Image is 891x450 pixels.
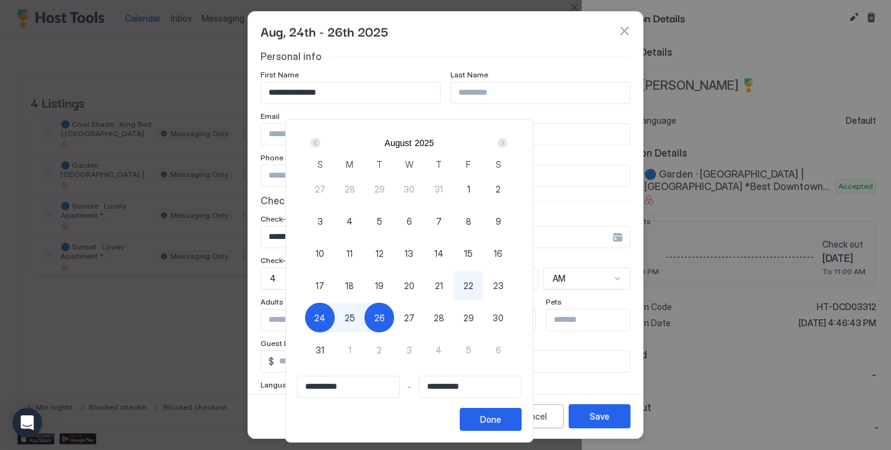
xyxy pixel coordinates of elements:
span: 18 [345,279,354,292]
span: 3 [407,344,412,357]
button: 19 [364,270,394,300]
button: 2 [483,174,513,204]
span: W [405,158,413,171]
span: 11 [346,247,353,260]
input: Input Field [298,376,399,397]
button: 23 [483,270,513,300]
span: M [346,158,353,171]
span: 2 [496,183,501,196]
span: 24 [314,311,325,324]
span: 5 [466,344,471,357]
span: 12 [376,247,384,260]
button: 7 [424,206,454,236]
span: 28 [434,311,444,324]
span: 2 [377,344,382,357]
button: 29 [454,303,483,332]
span: 1 [467,183,470,196]
span: 27 [315,183,325,196]
button: 27 [394,303,424,332]
span: F [466,158,471,171]
button: 8 [454,206,483,236]
button: 4 [424,335,454,365]
button: 28 [335,174,364,204]
span: 7 [436,215,442,228]
span: 14 [434,247,444,260]
button: 22 [454,270,483,300]
span: 31 [316,344,324,357]
button: 16 [483,238,513,268]
button: 17 [305,270,335,300]
span: 17 [316,279,324,292]
span: S [317,158,323,171]
span: T [436,158,442,171]
button: 31 [305,335,335,365]
button: Done [460,408,522,431]
button: 29 [364,174,394,204]
button: 24 [305,303,335,332]
span: 28 [345,183,355,196]
span: 8 [466,215,471,228]
span: 27 [404,311,415,324]
span: 6 [407,215,412,228]
span: 1 [348,344,351,357]
button: 5 [454,335,483,365]
span: - [407,381,411,392]
span: S [496,158,501,171]
button: 30 [483,303,513,332]
button: 13 [394,238,424,268]
span: 23 [493,279,504,292]
button: 9 [483,206,513,236]
button: 31 [424,174,454,204]
button: 11 [335,238,364,268]
span: 9 [496,215,501,228]
button: 5 [364,206,394,236]
button: 20 [394,270,424,300]
button: 1 [335,335,364,365]
button: 15 [454,238,483,268]
span: 4 [346,215,353,228]
button: 14 [424,238,454,268]
span: 30 [403,183,415,196]
span: 30 [493,311,504,324]
button: 6 [483,335,513,365]
button: Prev [308,136,325,150]
span: 15 [464,247,473,260]
button: 25 [335,303,364,332]
span: 10 [316,247,324,260]
span: 4 [436,344,442,357]
span: 25 [345,311,355,324]
button: 26 [364,303,394,332]
button: 6 [394,206,424,236]
button: 3 [394,335,424,365]
button: 2 [364,335,394,365]
div: Done [480,413,501,426]
button: 10 [305,238,335,268]
button: 4 [335,206,364,236]
span: 31 [434,183,443,196]
button: 1 [454,174,483,204]
button: 28 [424,303,454,332]
button: Next [493,136,510,150]
span: 16 [494,247,502,260]
input: Input Field [420,376,521,397]
span: 29 [374,183,385,196]
span: 20 [404,279,415,292]
span: 19 [375,279,384,292]
button: 21 [424,270,454,300]
button: 2025 [415,138,434,148]
button: 18 [335,270,364,300]
span: 13 [405,247,413,260]
span: 21 [435,279,443,292]
button: 12 [364,238,394,268]
button: 30 [394,174,424,204]
span: 3 [317,215,323,228]
span: 5 [377,215,382,228]
span: 22 [463,279,473,292]
span: 26 [374,311,385,324]
span: T [376,158,382,171]
span: 6 [496,344,501,357]
span: 29 [463,311,474,324]
button: August [385,138,412,148]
